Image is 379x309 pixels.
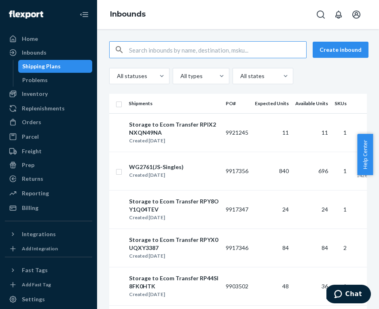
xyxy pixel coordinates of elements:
[5,159,92,171] a: Prep
[22,35,38,43] div: Home
[22,147,42,155] div: Freight
[5,244,92,254] a: Add Integration
[5,32,92,45] a: Home
[129,290,219,298] div: Created [DATE]
[22,189,49,197] div: Reporting
[129,42,306,58] input: Search inbounds by name, destination, msku...
[5,187,92,200] a: Reporting
[322,244,328,251] span: 84
[129,214,219,222] div: Created [DATE]
[313,6,329,23] button: Open Search Box
[129,197,219,214] div: Storage to Ecom Transfer RPY8OY1Q04TEV
[22,230,56,238] div: Integrations
[129,171,184,179] div: Created [DATE]
[330,6,347,23] button: Open notifications
[222,152,252,190] td: 9917356
[5,130,92,143] a: Parcel
[282,283,289,290] span: 48
[5,102,92,115] a: Replenishments
[104,3,152,26] ol: breadcrumbs
[222,190,252,229] td: 9917347
[116,72,117,80] input: All statuses
[129,163,184,171] div: WG2761(JS-Singles)
[5,201,92,214] a: Billing
[22,204,38,212] div: Billing
[22,118,41,126] div: Orders
[22,245,58,252] div: Add Integration
[5,46,92,59] a: Inbounds
[18,74,93,87] a: Problems
[125,94,222,113] th: Shipments
[357,134,373,175] button: Help Center
[5,228,92,241] button: Integrations
[318,167,328,174] span: 696
[22,76,48,84] div: Problems
[5,145,92,158] a: Freight
[76,6,92,23] button: Close Navigation
[222,94,252,113] th: PO#
[343,283,347,290] span: 1
[313,42,368,58] button: Create inbound
[5,293,92,306] a: Settings
[5,172,92,185] a: Returns
[322,283,328,290] span: 36
[18,60,93,73] a: Shipping Plans
[5,116,92,129] a: Orders
[322,129,328,136] span: 11
[239,72,240,80] input: All states
[9,11,43,19] img: Flexport logo
[322,206,328,213] span: 24
[110,10,146,19] a: Inbounds
[22,266,48,274] div: Fast Tags
[222,267,252,305] td: 9903502
[22,133,39,141] div: Parcel
[5,87,92,100] a: Inventory
[331,94,353,113] th: SKUs
[5,264,92,277] button: Fast Tags
[343,167,347,174] span: 1
[252,94,292,113] th: Expected Units
[22,161,34,169] div: Prep
[22,175,43,183] div: Returns
[22,281,51,288] div: Add Fast Tag
[129,236,219,252] div: Storage to Ecom Transfer RPYX0UQXY3387
[129,137,219,145] div: Created [DATE]
[22,295,45,303] div: Settings
[5,280,92,290] a: Add Fast Tag
[348,6,364,23] button: Open account menu
[22,104,65,112] div: Replenishments
[282,206,289,213] span: 24
[343,129,347,136] span: 1
[22,49,47,57] div: Inbounds
[222,113,252,152] td: 9921245
[22,90,48,98] div: Inventory
[326,285,371,305] iframe: Opens a widget where you can chat to one of our agents
[22,62,61,70] div: Shipping Plans
[343,206,347,213] span: 1
[343,244,347,251] span: 2
[282,244,289,251] span: 84
[279,167,289,174] span: 840
[129,252,219,260] div: Created [DATE]
[129,274,219,290] div: Storage to Ecom Transfer RP44SI8FK0HTK
[129,121,219,137] div: Storage to Ecom Transfer RPIX2NXQN49NA
[292,94,331,113] th: Available Units
[222,229,252,267] td: 9917346
[282,129,289,136] span: 11
[180,72,180,80] input: All types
